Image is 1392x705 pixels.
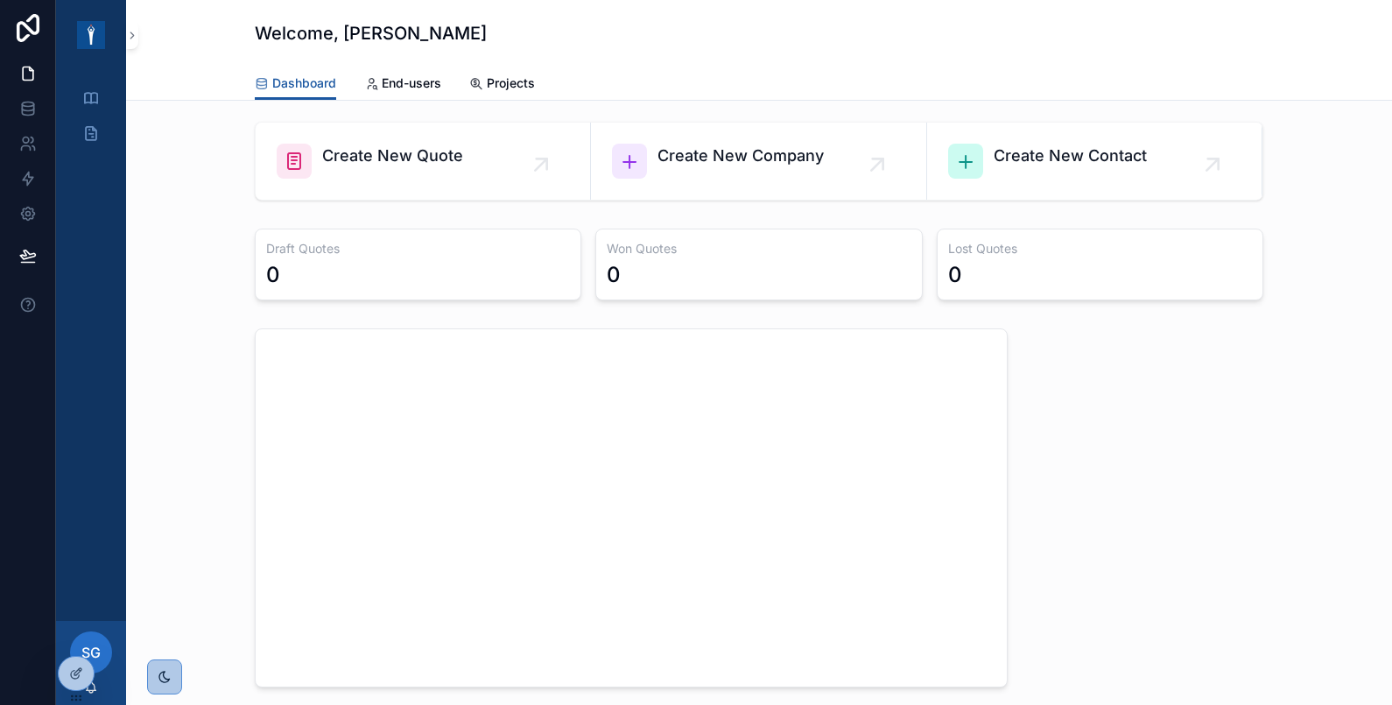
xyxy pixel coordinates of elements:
[607,261,621,289] div: 0
[469,67,535,102] a: Projects
[927,123,1262,200] a: Create New Contact
[322,144,463,168] span: Create New Quote
[272,74,336,92] span: Dashboard
[77,21,105,49] img: App logo
[948,240,1252,257] h3: Lost Quotes
[256,123,591,200] a: Create New Quote
[364,67,441,102] a: End-users
[255,21,487,46] h1: Welcome, [PERSON_NAME]
[607,240,910,257] h3: Won Quotes
[266,261,280,289] div: 0
[948,261,962,289] div: 0
[266,240,570,257] h3: Draft Quotes
[382,74,441,92] span: End-users
[266,340,996,676] div: chart
[255,67,336,101] a: Dashboard
[657,144,824,168] span: Create New Company
[591,123,926,200] a: Create New Company
[994,144,1147,168] span: Create New Contact
[81,642,101,663] span: SG
[487,74,535,92] span: Projects
[56,70,126,172] div: scrollable content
